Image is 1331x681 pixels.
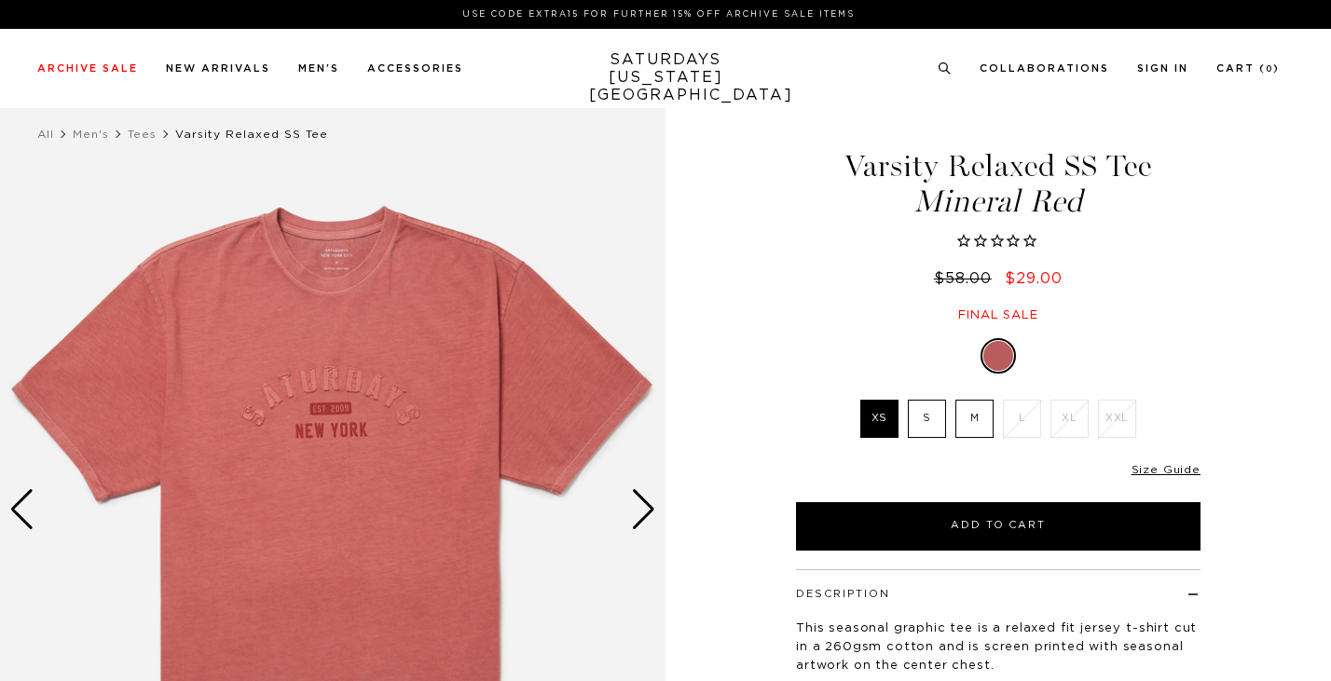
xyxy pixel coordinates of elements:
small: 0 [1266,65,1273,74]
a: Cart (0) [1216,63,1280,74]
label: XS [860,400,899,438]
p: This seasonal graphic tee is a relaxed fit jersey t-shirt cut in a 260gsm cotton and is screen pr... [796,620,1201,675]
a: Men's [73,129,109,140]
div: Next slide [631,489,656,530]
a: Size Guide [1132,464,1201,475]
button: Add to Cart [796,502,1201,551]
a: SATURDAYS[US_STATE][GEOGRAPHIC_DATA] [589,51,743,104]
span: Varsity Relaxed SS Tee [175,129,328,140]
div: Final sale [793,307,1203,323]
a: Tees [128,129,157,140]
a: Men's [298,63,339,74]
label: S [908,400,946,438]
h1: Varsity Relaxed SS Tee [793,151,1203,217]
label: M [955,400,994,438]
a: Archive Sale [37,63,138,74]
a: Sign In [1137,63,1188,74]
span: $29.00 [1005,271,1063,286]
div: Previous slide [9,489,34,530]
p: Use Code EXTRA15 for Further 15% Off Archive Sale Items [45,7,1272,21]
a: Accessories [367,63,463,74]
a: New Arrivals [166,63,270,74]
del: $58.00 [934,271,999,286]
a: All [37,129,54,140]
button: Description [796,589,890,599]
span: Mineral Red [793,186,1203,217]
span: Rated 0.0 out of 5 stars 0 reviews [793,232,1203,252]
a: Collaborations [980,63,1109,74]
